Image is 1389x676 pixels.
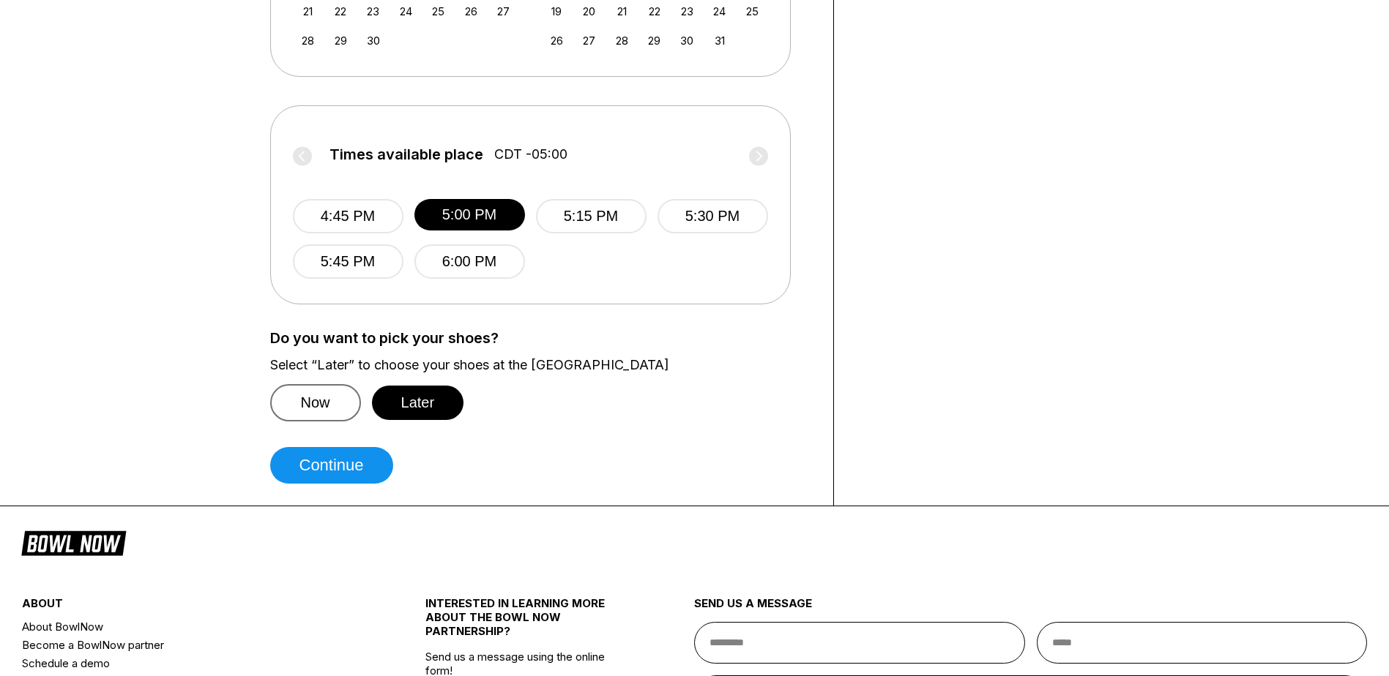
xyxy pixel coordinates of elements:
[644,31,664,50] div: Choose Wednesday, October 29th, 2025
[547,1,567,21] div: Choose Sunday, October 19th, 2025
[644,1,664,21] div: Choose Wednesday, October 22nd, 2025
[461,1,481,21] div: Choose Friday, September 26th, 2025
[579,31,599,50] div: Choose Monday, October 27th, 2025
[270,357,811,373] label: Select “Later” to choose your shoes at the [GEOGRAPHIC_DATA]
[270,384,361,421] button: Now
[658,199,768,233] button: 5:30 PM
[612,31,632,50] div: Choose Tuesday, October 28th, 2025
[331,1,351,21] div: Choose Monday, September 22nd, 2025
[710,31,729,50] div: Choose Friday, October 31st, 2025
[579,1,599,21] div: Choose Monday, October 20th, 2025
[710,1,729,21] div: Choose Friday, October 24th, 2025
[298,1,318,21] div: Choose Sunday, September 21st, 2025
[270,447,393,484] button: Continue
[677,31,697,50] div: Choose Thursday, October 30th, 2025
[331,31,351,50] div: Choose Monday, September 29th, 2025
[270,330,811,346] label: Do you want to pick your shoes?
[536,199,647,233] button: 5:15 PM
[694,596,1367,622] div: send us a message
[329,146,483,162] span: Times available place
[428,1,448,21] div: Choose Thursday, September 25th, 2025
[414,199,525,230] button: 5:00 PM
[372,386,464,420] button: Later
[677,1,697,21] div: Choose Thursday, October 23rd, 2025
[494,146,567,162] span: CDT -05:00
[494,1,513,21] div: Choose Saturday, September 27th, 2025
[298,31,318,50] div: Choose Sunday, September 28th, 2025
[742,1,762,21] div: Choose Saturday, October 25th, 2025
[22,654,358,672] a: Schedule a demo
[547,31,567,50] div: Choose Sunday, October 26th, 2025
[363,31,383,50] div: Choose Tuesday, September 30th, 2025
[22,596,358,617] div: about
[293,199,403,233] button: 4:45 PM
[22,636,358,654] a: Become a BowlNow partner
[293,244,403,279] button: 5:45 PM
[22,617,358,636] a: About BowlNow
[396,1,416,21] div: Choose Wednesday, September 24th, 2025
[612,1,632,21] div: Choose Tuesday, October 21st, 2025
[363,1,383,21] div: Choose Tuesday, September 23rd, 2025
[414,244,525,279] button: 6:00 PM
[425,596,628,650] div: INTERESTED IN LEARNING MORE ABOUT THE BOWL NOW PARTNERSHIP?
